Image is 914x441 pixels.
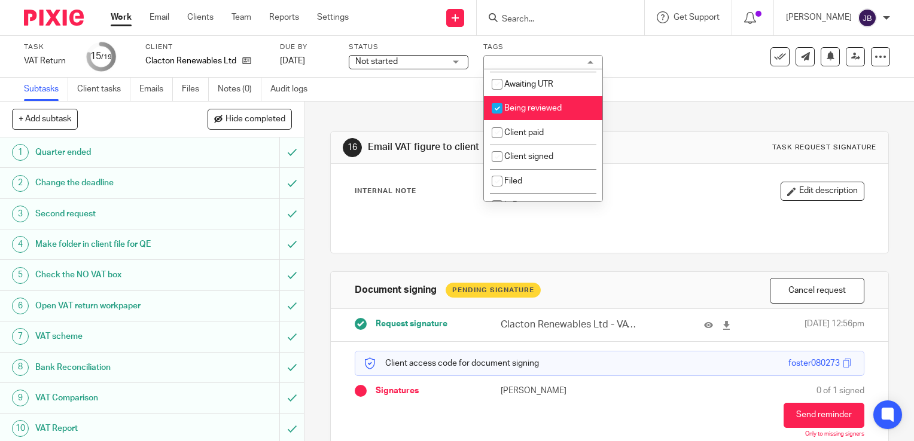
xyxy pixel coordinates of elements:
span: Client paid [504,128,544,137]
div: 15 [90,50,112,63]
div: VAT Return [24,55,72,67]
span: 0 of 1 signed [816,385,864,397]
a: Emails [139,78,173,101]
h1: Open VAT return workpaper [35,297,190,315]
a: Client tasks [77,78,130,101]
p: Client access code for document signing [364,357,539,369]
span: Not started [355,57,398,66]
div: 8 [12,359,29,376]
div: 9 [12,390,29,406]
div: Pending Signature [446,283,541,298]
a: Audit logs [270,78,316,101]
div: 2 [12,175,29,192]
h1: VAT Comparison [35,389,190,407]
a: Work [111,11,132,23]
span: In Review [504,201,540,209]
span: Awaiting UTR [504,80,553,88]
a: Team [231,11,251,23]
div: 3 [12,206,29,222]
h1: Second request [35,205,190,223]
div: Task request signature [772,143,876,152]
button: Hide completed [208,109,292,129]
span: [DATE] [280,57,305,65]
div: 10 [12,420,29,437]
button: Cancel request [770,278,864,304]
label: Client [145,42,265,52]
div: foster080273 [788,357,840,369]
span: Client signed [504,152,553,161]
div: 6 [12,298,29,314]
p: Clacton Renewables Ltd [145,55,236,67]
span: Filed [504,177,522,185]
div: 1 [12,144,29,161]
a: Subtasks [24,78,68,101]
h1: Check the NO VAT box [35,266,190,284]
a: Files [182,78,209,101]
input: Search [501,14,608,25]
label: Task [24,42,72,52]
label: Due by [280,42,334,52]
span: Get Support [674,13,720,22]
h1: Bank Reconciliation [35,359,190,376]
span: Hide completed [226,115,285,124]
span: [DATE] 12:56pm [805,318,864,332]
p: Clacton Renewables Ltd - VAT Return (2).pdf [501,318,639,332]
h1: VAT Report [35,419,190,437]
p: [PERSON_NAME] [501,385,610,397]
h1: VAT scheme [35,327,190,345]
button: + Add subtask [12,109,78,129]
div: 7 [12,328,29,345]
span: Signatures [376,385,419,397]
a: Clients [187,11,214,23]
img: svg%3E [858,8,877,27]
img: Pixie [24,10,84,26]
a: Email [150,11,169,23]
div: 16 [343,138,362,157]
button: Send reminder [784,403,864,428]
a: Settings [317,11,349,23]
a: Reports [269,11,299,23]
button: Edit description [781,182,864,201]
p: Internal Note [355,186,416,196]
div: 5 [12,267,29,284]
span: Being reviewed [504,104,562,112]
p: [PERSON_NAME] [786,11,852,23]
div: 4 [12,236,29,253]
h1: Change the deadline [35,174,190,192]
p: Only to missing signers [805,431,864,438]
span: Request signature [376,318,447,330]
h1: Make folder in client file for QE [35,235,190,253]
h1: Document signing [355,284,437,296]
label: Tags [483,42,603,52]
label: Status [349,42,468,52]
a: Notes (0) [218,78,261,101]
h1: Email VAT figure to client [368,141,635,154]
h1: Quarter ended [35,143,190,161]
small: /19 [101,54,112,60]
